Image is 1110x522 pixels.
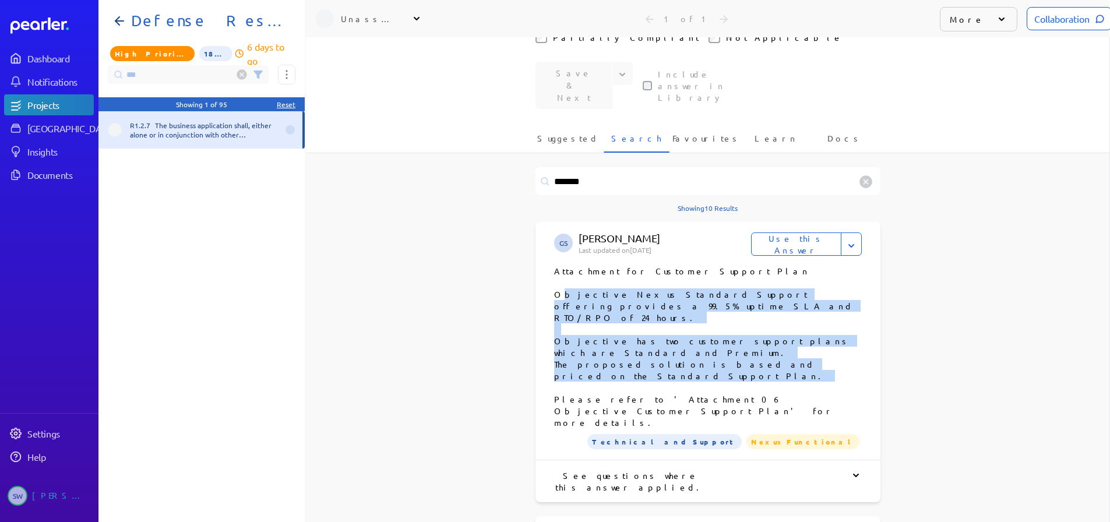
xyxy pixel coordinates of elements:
[176,100,227,109] div: Showing 1 of 95
[27,146,93,157] div: Insights
[751,232,841,256] button: Use this Answer
[27,451,93,463] div: Help
[554,234,573,252] span: Gary Somerville
[827,132,862,151] span: Docs
[8,486,27,506] span: Steve Whittington
[587,434,742,449] span: Technical and Support
[341,13,399,24] div: Unassigned
[841,232,862,256] button: Expand
[27,99,93,111] div: Projects
[4,94,94,115] a: Projects
[726,31,843,43] label: Not Applicable
[4,164,94,185] a: Documents
[277,100,295,109] div: Reset
[755,132,797,151] span: Learn
[27,52,93,64] div: Dashboard
[126,12,286,30] h1: Defense Response 202509
[554,470,862,493] div: See questions where this answer applied.
[247,40,295,68] p: 6 days to go
[4,141,94,162] a: Insights
[664,13,711,24] div: 1 of 1
[4,481,94,510] a: SW[PERSON_NAME]
[27,76,93,87] div: Notifications
[4,446,94,467] a: Help
[746,434,859,449] span: Nexus Functional
[579,245,751,255] p: Last updated on [DATE]
[130,121,278,139] div: The business application shall, either alone or in conjunction with other applications support co...
[579,231,751,245] p: [PERSON_NAME]
[643,81,652,90] input: This checkbox controls whether your answer will be included in the Answer Library for future use
[537,132,599,151] span: Suggested
[554,265,862,428] p: Attachment for Customer Support Plan Objective Nexus Standard Support offering provides a 99.5% u...
[306,203,1109,213] p: Showing 10 Results
[32,486,90,506] div: [PERSON_NAME]
[4,48,94,69] a: Dashboard
[672,132,741,151] span: Favourites
[199,46,233,61] span: 18% of Questions Completed
[110,46,195,61] span: Priority
[4,423,94,444] a: Settings
[950,13,984,25] p: More
[553,31,699,43] label: Partially Compliant
[27,428,93,439] div: Settings
[4,71,94,92] a: Notifications
[130,121,155,130] span: R1.2.7
[4,118,94,139] a: [GEOGRAPHIC_DATA]
[27,169,93,181] div: Documents
[658,68,757,103] label: This checkbox controls whether your answer will be included in the Answer Library for future use
[611,132,661,151] span: Search
[10,17,94,34] a: Dashboard
[27,122,114,134] div: [GEOGRAPHIC_DATA]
